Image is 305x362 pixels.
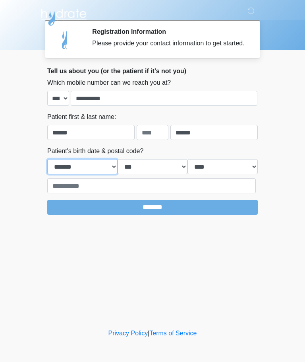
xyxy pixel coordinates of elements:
[47,78,171,88] label: Which mobile number can we reach you at?
[108,330,148,337] a: Privacy Policy
[53,28,77,52] img: Agent Avatar
[149,330,197,337] a: Terms of Service
[148,330,149,337] a: |
[47,67,258,75] h2: Tell us about you (or the patient if it's not you)
[39,6,88,26] img: Hydrate IV Bar - Arcadia Logo
[92,39,246,48] div: Please provide your contact information to get started.
[47,146,143,156] label: Patient's birth date & postal code?
[47,112,116,122] label: Patient first & last name:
